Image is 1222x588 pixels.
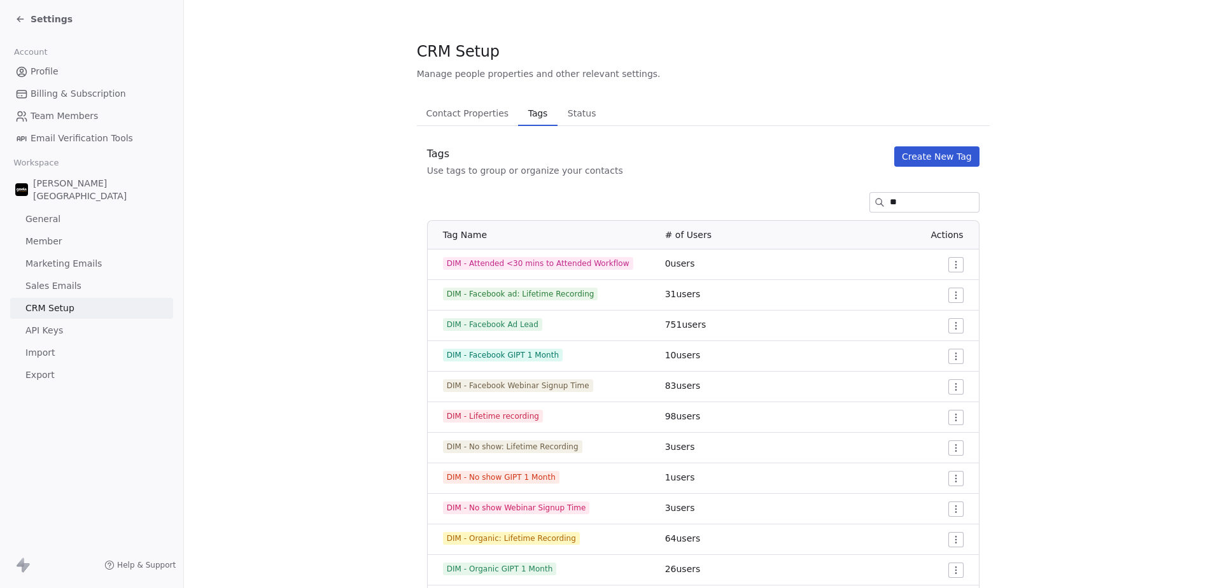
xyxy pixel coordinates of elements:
[25,213,60,226] span: General
[443,501,590,514] span: DIM - No show Webinar Signup Time
[10,61,173,82] a: Profile
[31,87,126,101] span: Billing & Subscription
[25,302,74,315] span: CRM Setup
[443,563,557,575] span: DIM - Organic GIPT 1 Month
[10,83,173,104] a: Billing & Subscription
[31,109,98,123] span: Team Members
[25,279,81,293] span: Sales Emails
[117,560,176,570] span: Help & Support
[665,350,701,360] span: 10 users
[665,564,701,574] span: 26 users
[523,104,552,122] span: Tags
[10,253,173,274] a: Marketing Emails
[10,365,173,386] a: Export
[417,42,500,61] span: CRM Setup
[931,230,964,240] span: Actions
[665,230,712,240] span: # of Users
[10,106,173,127] a: Team Members
[8,43,53,62] span: Account
[427,164,623,177] div: Use tags to group or organize your contacts
[10,320,173,341] a: API Keys
[33,177,168,202] span: [PERSON_NAME][GEOGRAPHIC_DATA]
[25,235,62,248] span: Member
[894,146,980,167] button: Create New Tag
[665,442,695,452] span: 3 users
[10,276,173,297] a: Sales Emails
[443,349,563,361] span: DIM - Facebook GIPT 1 Month
[10,209,173,230] a: General
[443,230,487,240] span: Tag Name
[665,319,706,330] span: 751 users
[443,440,582,453] span: DIM - No show: Lifetime Recording
[443,471,559,484] span: DIM - No show GIPT 1 Month
[563,104,601,122] span: Status
[25,346,55,360] span: Import
[10,231,173,252] a: Member
[665,533,701,543] span: 64 users
[10,128,173,149] a: Email Verification Tools
[421,104,514,122] span: Contact Properties
[665,411,701,421] span: 98 users
[25,368,55,382] span: Export
[15,13,73,25] a: Settings
[443,318,542,331] span: DIM - Facebook Ad Lead
[427,146,623,162] div: Tags
[10,298,173,319] a: CRM Setup
[417,67,661,80] span: Manage people properties and other relevant settings.
[665,503,695,513] span: 3 users
[443,257,633,270] span: DIM - Attended <30 mins to Attended Workflow
[665,381,701,391] span: 83 users
[665,289,701,299] span: 31 users
[443,288,598,300] span: DIM - Facebook ad: Lifetime Recording
[31,132,133,145] span: Email Verification Tools
[104,560,176,570] a: Help & Support
[665,258,695,269] span: 0 users
[443,532,580,545] span: DIM - Organic: Lifetime Recording
[25,324,63,337] span: API Keys
[10,342,173,363] a: Import
[8,153,64,172] span: Workspace
[665,472,695,482] span: 1 users
[443,379,593,392] span: DIM - Facebook Webinar Signup Time
[31,13,73,25] span: Settings
[31,65,59,78] span: Profile
[443,410,543,423] span: DIM - Lifetime recording
[25,257,102,270] span: Marketing Emails
[15,183,28,196] img: Zeeshan%20Neck%20Print%20Dark.png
